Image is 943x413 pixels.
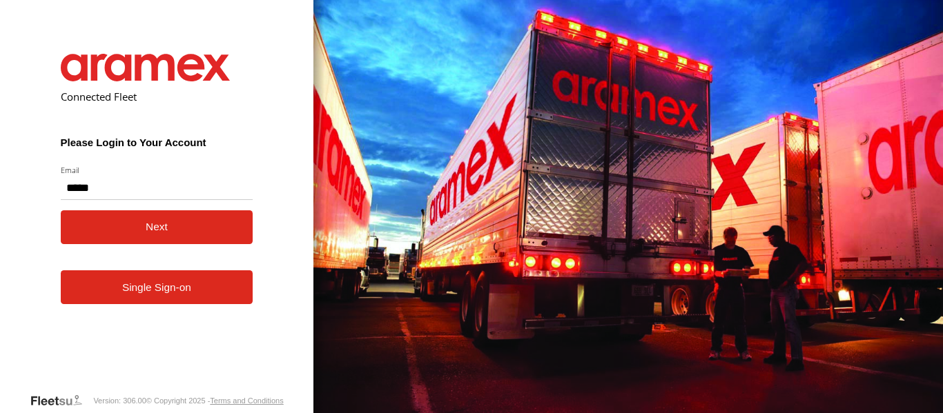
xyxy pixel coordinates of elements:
label: Email [61,165,253,175]
img: Aramex [61,54,231,81]
a: Visit our Website [30,394,93,407]
div: © Copyright 2025 - [146,396,284,405]
h3: Please Login to Your Account [61,137,253,148]
div: Version: 306.00 [93,396,146,405]
h2: Connected Fleet [61,90,253,103]
button: Next [61,210,253,244]
a: Terms and Conditions [210,396,283,405]
a: Single Sign-on [61,270,253,304]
